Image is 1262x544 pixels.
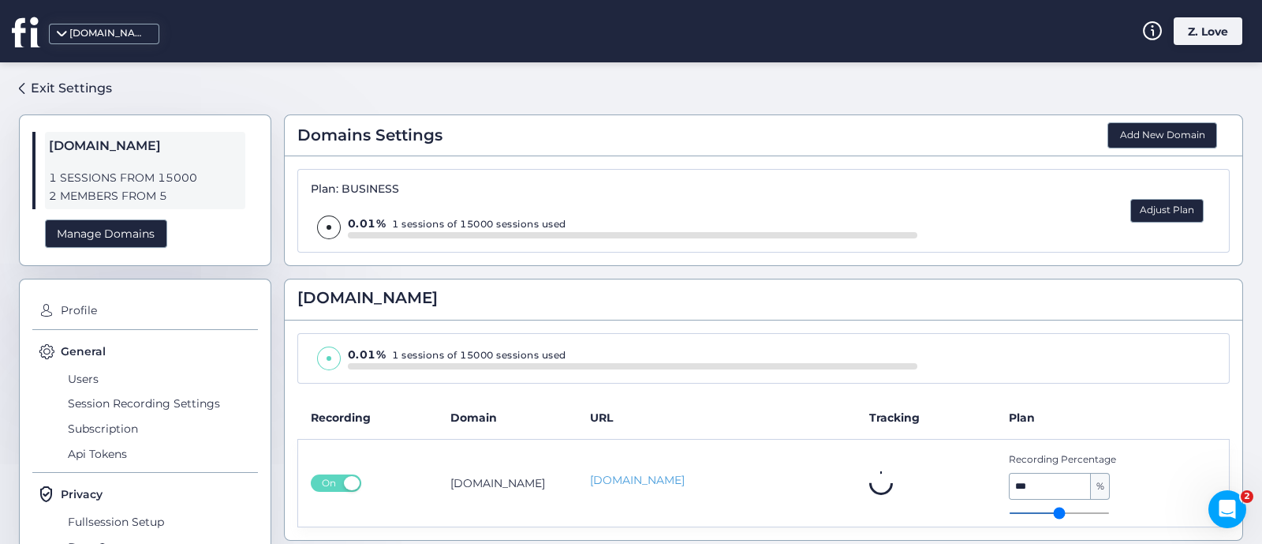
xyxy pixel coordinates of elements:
span: 0.01% [348,216,386,231]
button: On [311,475,361,492]
span: 2 [1241,490,1253,503]
img: Profile image for Hamed [32,249,64,281]
div: Plan: BUSINESS [311,182,917,197]
th: Tracking [857,396,996,440]
span: Privacy [61,486,103,503]
td: [DOMAIN_NAME] [438,439,577,527]
span: Messages [131,438,185,449]
span: [DOMAIN_NAME] [49,136,241,156]
div: 1 sessions of 15000 sessions used [348,216,917,232]
div: Manage Domains [45,219,167,249]
span: Domains Settings [297,123,442,148]
div: Z. Love [1174,17,1242,45]
iframe: Intercom live chat [1208,490,1246,528]
span: 1 SESSIONS FROM 15000 [49,169,241,187]
div: Send us a message [32,317,263,333]
th: URL [577,396,857,440]
span: Fullsession Setup [64,509,258,535]
span: Help [250,438,275,449]
div: FullSession [70,265,131,282]
button: Adjust Plan [1130,199,1204,223]
div: Recent message [32,226,283,242]
div: Profile image for HamedYou’ll get replies here and in your email: ✉️ [EMAIL_ADDRESS][DOMAIN_NAME]... [17,236,299,295]
div: Exit Settings [31,78,112,98]
p: Hi [PERSON_NAME] 👋 [32,112,284,166]
a: Exit Settings [19,75,112,102]
th: Plan [996,396,1229,440]
span: Subscription [64,416,258,441]
span: [DOMAIN_NAME] [297,286,438,310]
span: Home [35,438,70,449]
div: • 1h ago [134,265,179,282]
span: Search for help [32,386,128,403]
img: logo [32,30,57,55]
button: Messages [105,399,210,462]
div: 1 sessions of 15000 sessions used [348,347,917,363]
span: On [316,475,342,492]
button: Search for help [23,378,293,410]
a: [DOMAIN_NAME] [590,472,844,489]
th: Domain [438,396,577,440]
th: Recording [298,396,438,440]
button: Add New Domain [1107,122,1217,149]
div: Send us a messageWe will reply as soon as we can [16,303,300,363]
span: 2 MEMBERS FROM 5 [49,187,241,205]
span: 0.01% [348,347,386,362]
span: Profile [57,298,258,324]
div: [DOMAIN_NAME] [69,26,148,41]
span: General [61,343,106,360]
div: Recent messageProfile image for HamedYou’ll get replies here and in your email: ✉️ [EMAIL_ADDRESS... [16,212,300,295]
img: Profile image for Hamed [229,25,260,57]
p: How can we help? [32,166,284,193]
button: Help [211,399,315,462]
span: You’ll get replies here and in your email: ✉️ [EMAIL_ADDRESS][DOMAIN_NAME] The team will reply as... [70,250,733,263]
span: Recording Percentage [1009,452,1174,467]
div: Close [271,25,300,54]
div: We will reply as soon as we can [32,333,263,350]
span: Users [64,366,258,392]
span: Session Recording Settings [64,392,258,417]
span: % [1091,474,1109,499]
span: Api Tokens [64,441,258,467]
